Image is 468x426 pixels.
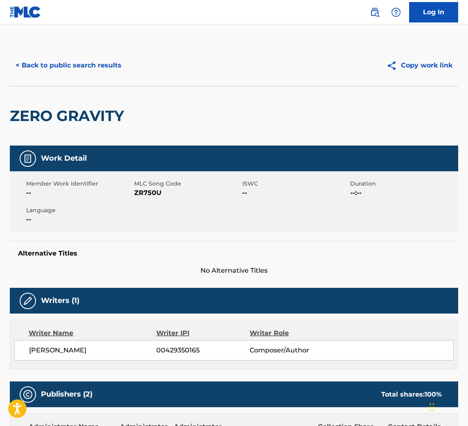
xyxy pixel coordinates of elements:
button: Copy work link [381,55,458,76]
h5: Publishers (2) [41,390,92,399]
span: [PERSON_NAME] [29,345,156,355]
h5: Work Detail [41,154,87,163]
img: Work Detail [23,154,33,164]
h5: Writers (1) [41,296,79,305]
img: Writers [23,296,33,306]
h5: Alternative Titles [18,249,450,258]
span: Composer/Author [250,345,334,355]
div: Writer Name [29,328,156,338]
button: < Back to public search results [10,55,127,76]
img: help [391,7,401,17]
span: 100 % [425,390,442,398]
span: MLC Song Code [134,179,240,188]
img: Publishers [23,390,33,399]
img: MLC Logo [10,6,41,18]
span: 00429350165 [156,345,250,355]
a: Log In [409,2,458,22]
span: Duration [350,179,456,188]
span: -- [26,215,132,224]
span: ZR750U [134,188,240,198]
a: Public Search [367,4,383,20]
span: --:-- [350,188,456,198]
span: Language [26,206,132,215]
h2: ZERO GRAVITY [10,107,128,125]
img: Copy work link [387,61,401,71]
iframe: Chat Widget [427,387,468,426]
div: Total shares: [381,390,442,399]
div: Drag [430,395,434,419]
div: Writer IPI [156,328,250,338]
span: ISWC [242,179,348,188]
img: search [370,7,380,17]
div: Writer Role [250,328,335,338]
span: -- [242,188,348,198]
div: Help [388,4,404,20]
span: Member Work Identifier [26,179,132,188]
span: No Alternative Titles [10,266,458,276]
span: -- [26,188,132,198]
